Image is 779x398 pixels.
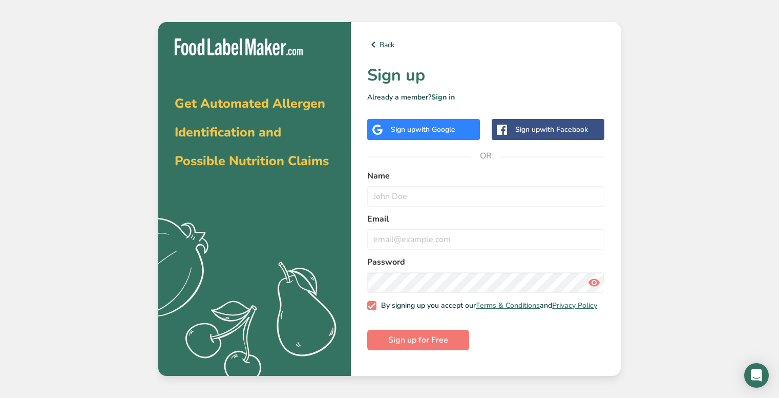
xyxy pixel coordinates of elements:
[391,124,455,135] div: Sign up
[367,213,604,225] label: Email
[431,92,455,102] a: Sign in
[175,38,303,55] img: Food Label Maker
[540,125,588,134] span: with Facebook
[367,92,604,103] p: Already a member?
[367,256,604,268] label: Password
[367,186,604,207] input: John Doe
[552,301,597,310] a: Privacy Policy
[376,301,598,310] span: By signing up you accept our and
[415,125,455,134] span: with Google
[367,63,604,88] h1: Sign up
[471,141,501,171] span: OR
[175,95,329,170] span: Get Automated Allergen Identification and Possible Nutrition Claims
[367,229,604,250] input: email@example.com
[367,170,604,182] label: Name
[515,124,588,135] div: Sign up
[476,301,540,310] a: Terms & Conditions
[388,334,448,346] span: Sign up for Free
[744,363,769,388] div: Open Intercom Messenger
[367,330,469,350] button: Sign up for Free
[367,38,604,51] a: Back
